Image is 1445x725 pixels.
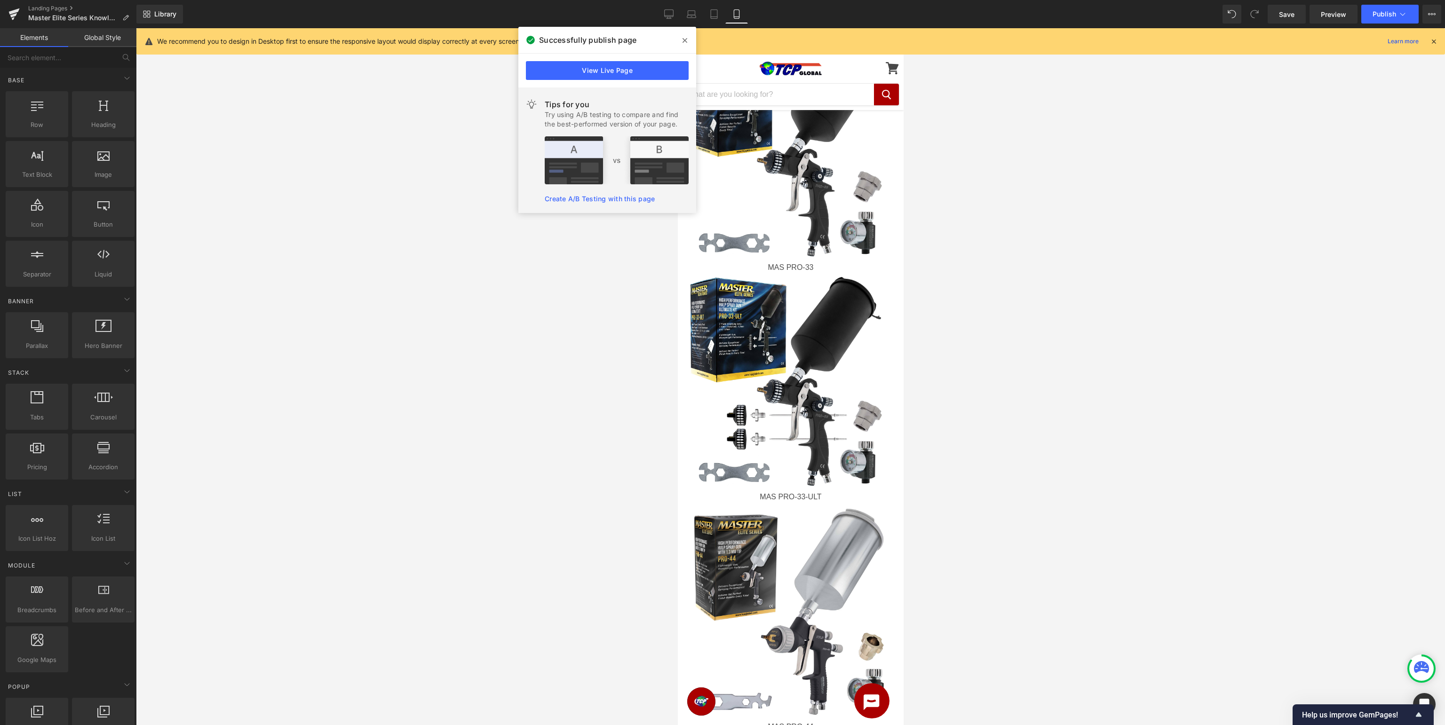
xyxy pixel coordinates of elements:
span: Library [154,10,176,18]
span: Tabs [8,412,65,422]
a: New Library [136,5,183,24]
span: Heading [75,120,132,130]
span: Module [7,561,36,570]
span: Before and After Images [75,605,132,615]
div: MAS PRO-33 [7,235,219,244]
span: Accordion [75,462,132,472]
span: Successfully publish page [539,34,636,46]
div: Open Intercom Messenger [1413,693,1436,716]
span: Save [1279,9,1294,19]
img: tip.png [545,136,689,184]
a: Mobile [725,5,748,24]
span: Parallax [8,341,65,351]
a: View Live Page [526,61,689,80]
span: Hero Banner [75,341,132,351]
a: Laptop [680,5,703,24]
button: Show survey - Help us improve GemPages! [1302,709,1424,720]
a: Tablet [703,5,725,24]
span: Separator [8,269,65,279]
p: We recommend you to design in Desktop first to ensure the responsive layout would display correct... [157,36,588,47]
span: List [7,489,23,498]
div: Tips for you [545,99,689,110]
span: Master Elite Series Knowledge - Manuals [28,14,119,22]
button: Undo [1223,5,1241,24]
button: Publish [1361,5,1419,24]
span: Base [7,76,25,85]
span: Google Maps [8,655,65,665]
a: SDS & TDS Sheets [181,6,262,19]
a: Call Us [PHONE_NUMBER] [3,6,113,19]
span: Row [8,120,65,130]
span: Liquid [75,269,132,279]
span: Carousel [75,412,132,422]
button: Redo [1245,5,1264,24]
button: More [1422,5,1441,24]
a: Preview [1310,5,1358,24]
img: checklist.svg [186,8,192,15]
div: Try using A/B testing to compare and find the best-performed version of your page. [545,110,689,129]
a: Desktop [658,5,680,24]
span: Preview [1321,9,1346,19]
a: Landing Pages [28,5,136,12]
span: Button [75,220,132,229]
iframe: Button to open loyalty program pop-up [9,659,38,687]
a: Create A/B Testing with this page [545,195,655,203]
span: Image [75,170,132,180]
span: Icon List Hoz [8,534,65,544]
img: light.svg [526,99,537,110]
input: Search [5,55,196,77]
span: Icon List [75,534,132,544]
img: delivery-truck_4009be93-b750-4772-8b50-7d9b6cf6188a.svg [122,8,128,15]
span: Stack [7,368,30,377]
span: Popup [7,682,31,691]
span: Help us improve GemPages! [1302,710,1413,719]
span: Breadcrumbs [8,605,65,615]
img: smartphone.svg [8,8,15,15]
span: Publish [1373,10,1396,18]
div: MAS PRO-33-ULT [7,465,219,473]
button: Search [196,55,221,77]
span: Text Block [8,170,65,180]
span: Pricing [8,462,65,472]
span: Banner [7,297,35,306]
a: Shipping Info [117,6,177,19]
div: MAS PRO-44 [7,694,219,703]
a: Global Style [68,28,136,47]
a: Learn more [1384,36,1422,47]
span: Icon [8,220,65,229]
